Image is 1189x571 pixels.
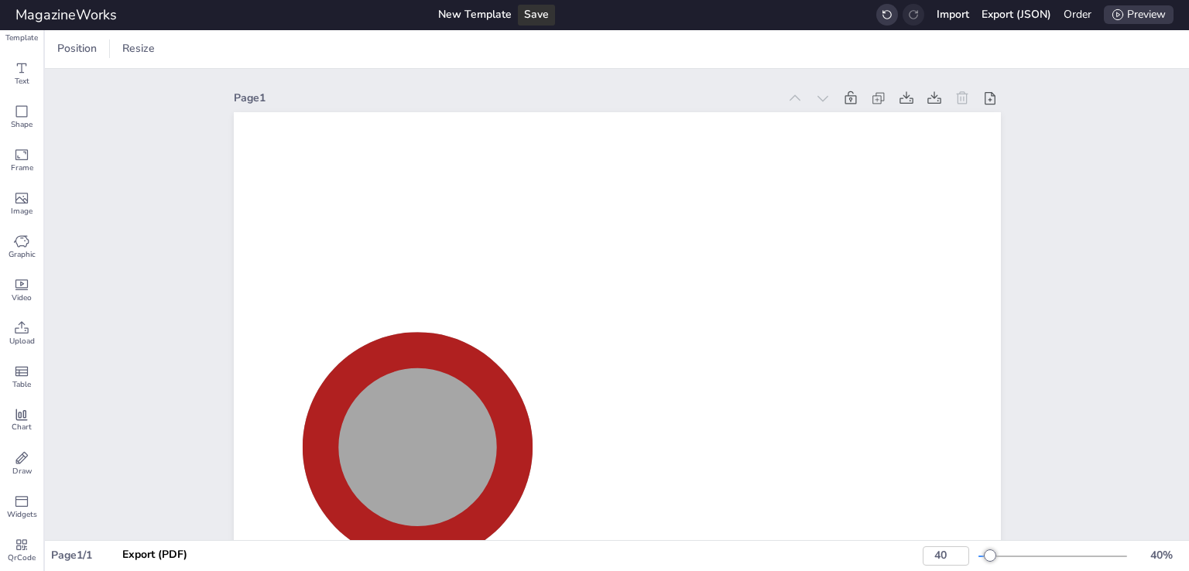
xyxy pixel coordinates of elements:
span: Frame [11,162,33,173]
span: Chart [12,422,32,433]
span: Shape [11,119,33,130]
span: Template [5,32,38,43]
div: Export (PDF) [122,546,187,563]
div: 40 % [1143,547,1180,564]
span: Graphic [9,249,36,260]
div: MagazineWorks [15,4,117,26]
span: Image [11,206,33,217]
div: New Template [438,6,512,23]
div: Import [937,6,969,23]
div: Page 1 / 1 [51,547,508,564]
div: Export (JSON) [982,6,1051,23]
a: Order [1064,7,1091,22]
span: Resize [119,40,158,57]
div: Page 1 [234,90,778,107]
span: Upload [9,336,35,347]
span: Widgets [7,509,37,520]
span: Text [15,76,29,87]
span: QrCode [8,552,36,563]
div: Preview [1104,5,1174,24]
div: Save [518,5,555,25]
span: Video [12,292,32,303]
span: Position [54,40,100,57]
span: Draw [12,466,32,477]
input: Enter zoom percentage (1-500) [923,546,969,565]
span: Table [12,379,31,390]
